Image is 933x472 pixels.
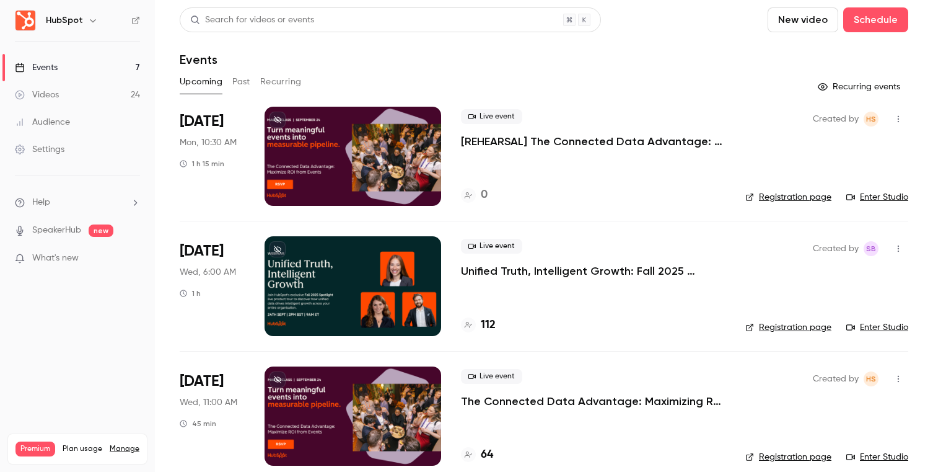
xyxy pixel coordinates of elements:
button: New video [768,7,838,32]
li: help-dropdown-opener [15,196,140,209]
div: Sep 15 Mon, 11:30 AM (America/Denver) [180,107,245,206]
span: Live event [461,369,522,384]
a: [REHEARSAL] The Connected Data Advantage: Maximizing ROI from In-Person Events [461,134,725,149]
h4: 112 [481,317,496,334]
span: new [89,225,113,237]
a: Registration page [745,191,831,203]
div: Videos [15,89,59,101]
button: Recurring [260,72,302,92]
h6: HubSpot [46,14,83,27]
div: 1 h 15 min [180,159,224,169]
a: 0 [461,187,488,203]
div: Search for videos or events [190,14,314,27]
a: Registration page [745,451,831,463]
a: 64 [461,447,493,463]
span: Heather Smyth [864,372,878,386]
span: Wed, 11:00 AM [180,396,237,409]
button: Past [232,72,250,92]
span: Created by [813,241,859,256]
span: [DATE] [180,241,224,261]
span: [DATE] [180,372,224,391]
span: Plan usage [63,444,102,454]
div: Audience [15,116,70,128]
span: Created by [813,112,859,127]
span: Help [32,196,50,209]
span: [DATE] [180,112,224,131]
span: Mon, 10:30 AM [180,136,237,149]
span: Wed, 6:00 AM [180,266,236,278]
span: Heather Smyth [864,112,878,127]
a: Enter Studio [846,321,908,334]
span: SB [866,241,876,256]
span: Created by [813,372,859,386]
h4: 64 [481,447,493,463]
div: 1 h [180,288,201,298]
span: Live event [461,109,522,124]
span: Sharan Bansal [864,241,878,256]
span: HS [866,112,876,127]
a: SpeakerHub [32,224,81,237]
img: HubSpot [15,11,35,30]
div: Sep 24 Wed, 12:00 PM (America/Denver) [180,367,245,466]
a: Enter Studio [846,191,908,203]
a: Registration page [745,321,831,334]
div: Events [15,61,58,74]
a: Enter Studio [846,451,908,463]
button: Schedule [843,7,908,32]
span: HS [866,372,876,386]
a: Manage [110,444,139,454]
div: Sep 24 Wed, 2:00 PM (Europe/London) [180,236,245,336]
h1: Events [180,52,217,67]
span: Premium [15,442,55,456]
a: Unified Truth, Intelligent Growth: Fall 2025 Spotlight Product Reveal [461,264,725,278]
a: 112 [461,317,496,334]
button: Upcoming [180,72,222,92]
div: 45 min [180,419,216,429]
div: Settings [15,143,64,156]
span: Live event [461,239,522,254]
a: The Connected Data Advantage: Maximizing ROI from In-Person Events [461,394,725,409]
span: What's new [32,252,79,265]
h4: 0 [481,187,488,203]
button: Recurring events [812,77,908,97]
iframe: Noticeable Trigger [125,253,140,264]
